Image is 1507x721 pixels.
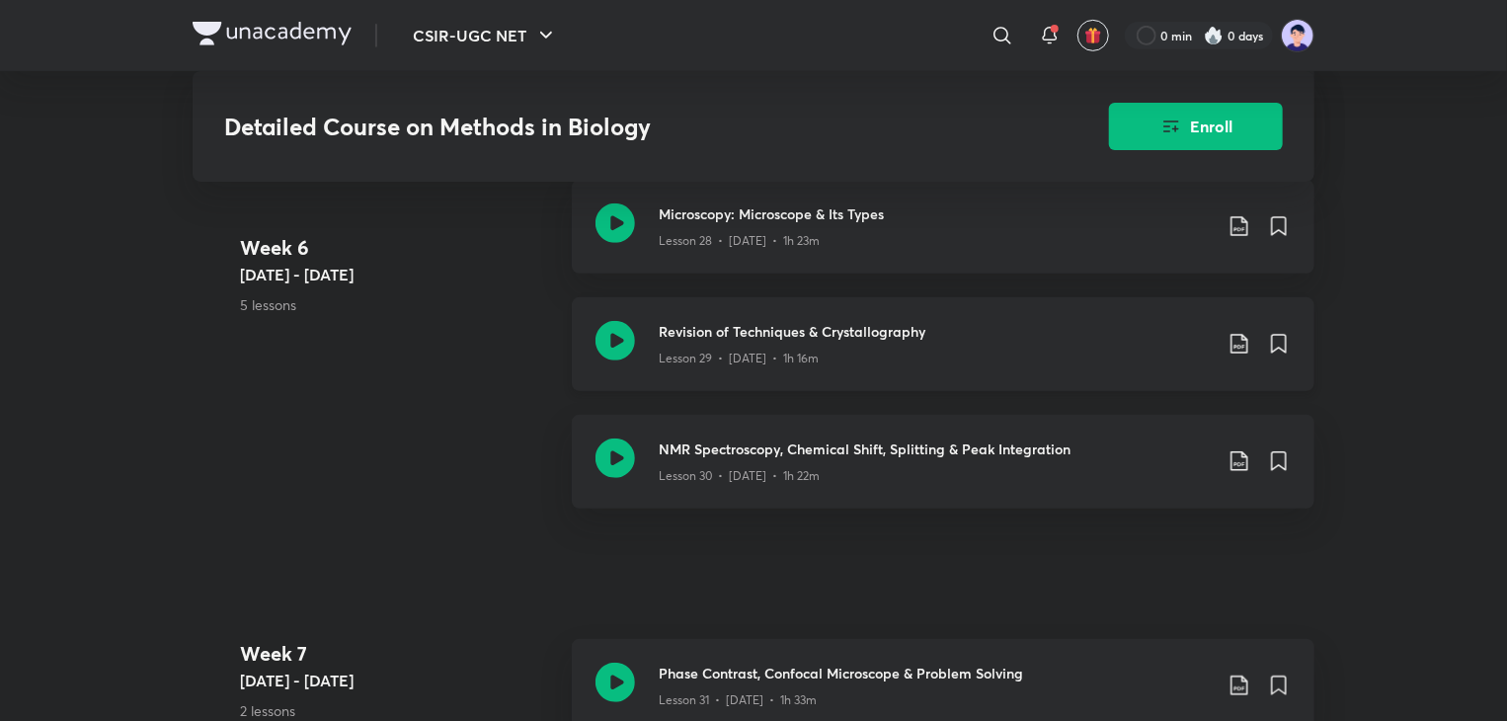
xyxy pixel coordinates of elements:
[1077,20,1109,51] button: avatar
[1204,26,1224,45] img: streak
[659,663,1212,683] h3: Phase Contrast, Confocal Microscope & Problem Solving
[240,232,556,262] h4: Week 6
[1084,27,1102,44] img: avatar
[572,180,1314,297] a: Microscopy: Microscope & Its TypesLesson 28 • [DATE] • 1h 23m
[659,439,1212,459] h3: NMR Spectroscopy, Chemical Shift, Splitting & Peak Integration
[401,16,570,55] button: CSIR-UGC NET
[240,262,556,285] h5: [DATE] - [DATE]
[659,691,817,709] p: Lesson 31 • [DATE] • 1h 33m
[572,297,1314,415] a: Revision of Techniques & CrystallographyLesson 29 • [DATE] • 1h 16m
[1281,19,1314,52] img: nidhi shreya
[659,232,820,250] p: Lesson 28 • [DATE] • 1h 23m
[240,639,556,669] h4: Week 7
[572,415,1314,532] a: NMR Spectroscopy, Chemical Shift, Splitting & Peak IntegrationLesson 30 • [DATE] • 1h 22m
[193,22,352,45] img: Company Logo
[240,669,556,692] h5: [DATE] - [DATE]
[224,113,997,141] h3: Detailed Course on Methods in Biology
[193,22,352,50] a: Company Logo
[659,467,820,485] p: Lesson 30 • [DATE] • 1h 22m
[1109,103,1283,150] button: Enroll
[659,350,819,367] p: Lesson 29 • [DATE] • 1h 16m
[240,293,556,314] p: 5 lessons
[659,203,1212,224] h3: Microscopy: Microscope & Its Types
[659,321,1212,342] h3: Revision of Techniques & Crystallography
[240,700,556,721] p: 2 lessons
